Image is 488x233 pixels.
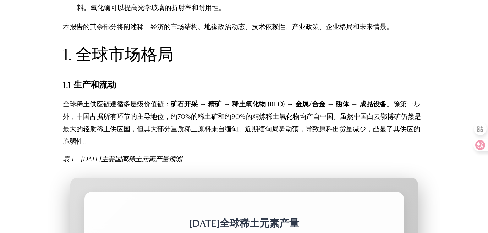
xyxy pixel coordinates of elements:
font: 矿石开采 → 精矿 → 稀土氧化物 (REO) → 金属/合金 → 磁体 → 成品设备 [171,100,386,108]
font: 全球稀土供应链遵循多层级价值链： [63,100,171,108]
font: [DATE]全球稀土元素产量 [189,217,299,229]
font: 表 1 – [DATE]主要国家稀土元素产量预测 [63,155,182,163]
font: 1. 全球市场格局 [63,45,174,64]
font: 本报告的其余部分将阐述稀土经济的市场结构、地缘政治动态、技术依赖性、产业政策、企业格局和未来情景。 [63,23,393,31]
font: 1.1 生产和流动 [63,79,116,90]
